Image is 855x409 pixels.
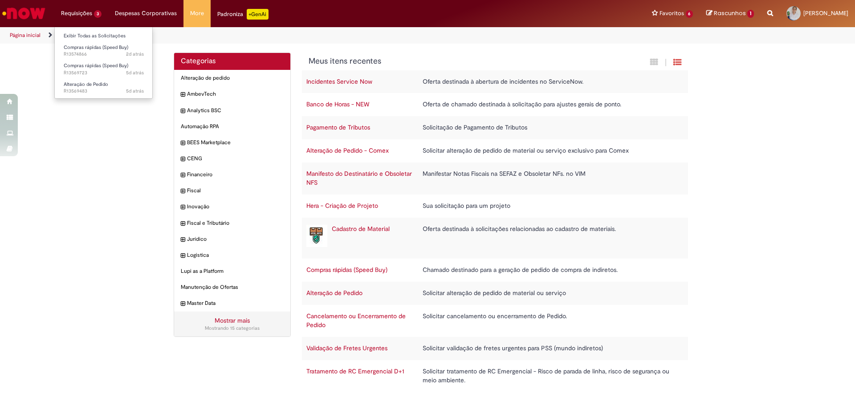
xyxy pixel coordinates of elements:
i: expandir categoria CENG [181,155,185,164]
i: expandir categoria Fiscal [181,187,185,196]
td: Chamado destinado para a geração de pedido de compra de indiretos. [418,259,679,282]
td: Sua solicitação para um projeto [418,194,679,218]
span: Financeiro [187,171,284,178]
a: Aberto R13574866 : Compras rápidas (Speed Buy) [55,43,153,59]
a: Compras rápidas (Speed Buy) [306,266,387,274]
a: Página inicial [10,32,41,39]
h1: {"description":"","title":"Meus itens recentes"} Categoria [309,57,585,66]
span: Analytics BSC [187,107,284,114]
td: Solicitar alteração de pedido de material ou serviço [418,282,679,305]
span: Master Data [187,300,284,307]
div: expandir categoria Jurídico Jurídico [174,231,290,247]
img: ServiceNow [1,4,47,22]
span: Logistica [187,251,284,259]
span: Inovação [187,203,284,211]
td: Oferta de chamado destinada à solicitação para ajustes gerais de ponto. [418,93,679,116]
i: expandir categoria AmbevTech [181,90,185,99]
span: 3 [94,10,102,18]
td: Solicitar validação de fretes urgentes para PSS (mundo indiretos) [418,337,679,360]
span: [PERSON_NAME] [803,9,848,17]
a: Hera - Criação de Projeto [306,202,378,210]
span: 5d atrás [126,69,144,76]
div: expandir categoria Financeiro Financeiro [174,166,290,183]
div: expandir categoria Fiscal e Tributário Fiscal e Tributário [174,215,290,231]
div: expandir categoria Logistica Logistica [174,247,290,263]
a: Cadastro de Material [332,225,390,233]
td: Solicitar cancelamento ou encerramento de Pedido. [418,305,679,337]
td: Manifestar Notas Fiscais na SEFAZ e Obsoletar NFs. no VIM [418,162,679,194]
span: R13569483 [64,88,144,95]
div: Alteração de pedido [174,70,290,86]
img: Cadastro de Material [306,225,327,247]
td: Solicitar tratamento de RC Emergencial - Risco de parada de linha, risco de segurança ou meio amb... [418,360,679,392]
span: Alteração de Pedido [64,81,108,88]
tr: Cancelamento ou Encerramento de Pedido Solicitar cancelamento ou encerramento de Pedido. [302,305,688,337]
tr: Alteração de Pedido - Comex Solicitar alteração de pedido de material ou serviço exclusivo para C... [302,139,688,162]
div: expandir categoria Analytics BSC Analytics BSC [174,102,290,119]
tr: Hera - Criação de Projeto Sua solicitação para um projeto [302,194,688,218]
div: expandir categoria Master Data Master Data [174,295,290,312]
div: expandir categoria AmbevTech AmbevTech [174,86,290,102]
span: 2d atrás [126,51,144,57]
span: | [665,57,667,68]
td: Solicitar alteração de pedido de material ou serviço exclusivo para Comex [418,139,679,162]
a: Aberto R13569483 : Alteração de Pedido [55,80,153,96]
h2: Categorias [181,57,284,65]
a: Pagamento de Tributos [306,123,370,131]
span: Alteração de pedido [181,74,284,82]
span: More [190,9,204,18]
time: 29/09/2025 08:12:22 [126,51,144,57]
span: BEES Marketplace [187,139,284,146]
div: expandir categoria BEES Marketplace BEES Marketplace [174,134,290,151]
div: Lupi as a Platform [174,263,290,279]
i: expandir categoria Jurídico [181,235,185,244]
span: CENG [187,155,284,162]
i: expandir categoria Inovação [181,203,185,212]
td: Solicitação de Pagamento de Tributos [418,116,679,139]
span: Lupi as a Platform [181,267,284,275]
i: Exibição de grade [673,58,681,66]
time: 26/09/2025 10:21:22 [126,69,144,76]
span: 5d atrás [126,88,144,94]
span: Manutenção de Ofertas [181,283,284,291]
a: Alteração de Pedido [306,289,362,297]
span: AmbevTech [187,90,284,98]
tr: Validação de Fretes Urgentes Solicitar validação de fretes urgentes para PSS (mundo indiretos) [302,337,688,360]
span: Rascunhos [714,9,746,17]
span: Despesas Corporativas [115,9,177,18]
tr: Pagamento de Tributos Solicitação de Pagamento de Tributos [302,116,688,139]
a: Rascunhos [706,9,754,18]
div: expandir categoria Fiscal Fiscal [174,182,290,199]
div: Automação RPA [174,118,290,135]
div: expandir categoria CENG CENG [174,150,290,167]
tr: Banco de Horas - NEW Oferta de chamado destinada à solicitação para ajustes gerais de ponto. [302,93,688,116]
a: Mostrar mais [215,316,250,324]
a: Banco de Horas - NEW [306,100,369,108]
a: Exibir Todas as Solicitações [55,31,153,41]
span: Fiscal e Tributário [187,219,284,227]
i: expandir categoria Financeiro [181,171,185,180]
i: expandir categoria Logistica [181,251,185,260]
i: expandir categoria Analytics BSC [181,107,185,116]
a: Validação de Fretes Urgentes [306,344,387,352]
i: expandir categoria Fiscal e Tributário [181,219,185,228]
ul: Trilhas de página [7,27,563,44]
tr: Manifesto do Destinatário e Obsoletar NFS Manifestar Notas Fiscais na SEFAZ e Obsoletar NFs. no VIM [302,162,688,194]
tr: Incidentes Service Now Oferta destinada à abertura de incidentes no ServiceNow. [302,70,688,93]
span: R13574866 [64,51,144,58]
a: Alteração de Pedido - Comex [306,146,389,154]
div: Manutenção de Ofertas [174,279,290,296]
span: Requisições [61,9,92,18]
span: 6 [686,10,693,18]
div: expandir categoria Inovação Inovação [174,198,290,215]
span: R13569723 [64,69,144,77]
i: Exibição em cartão [650,58,658,66]
div: Mostrando 15 categorias [181,325,284,332]
p: +GenAi [247,9,269,20]
span: Fiscal [187,187,284,194]
tr: Tratamento de RC Emergencial D+1 Solicitar tratamento de RC Emergencial - Risco de parada de linh... [302,360,688,392]
tr: Alteração de Pedido Solicitar alteração de pedido de material ou serviço [302,282,688,305]
tr: Cadastro de Material Cadastro de Material Oferta destinada à solicitações relacionadas ao cadastr... [302,218,688,259]
span: Automação RPA [181,123,284,130]
i: expandir categoria BEES Marketplace [181,139,185,148]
